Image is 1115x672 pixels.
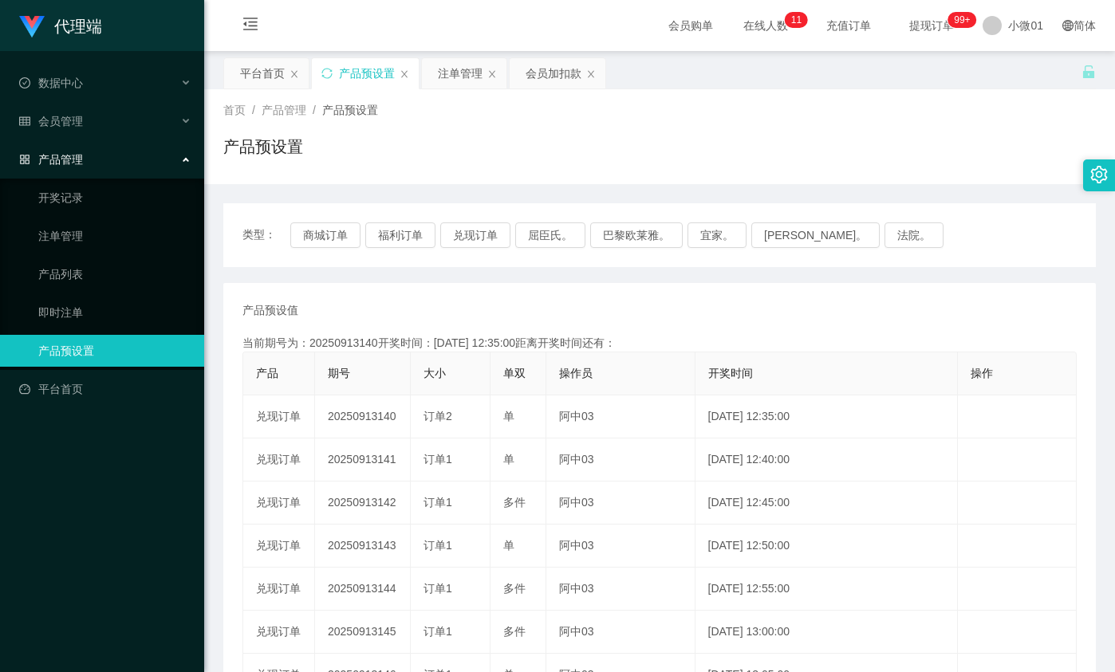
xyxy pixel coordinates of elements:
[695,481,959,525] td: [DATE] 12:45:00
[791,12,797,28] p: 1
[424,453,452,466] span: 订单1
[223,135,303,159] h1: 产品预设置
[1082,65,1096,79] i: 图标： 解锁
[322,104,378,116] span: 产品预设置
[38,153,83,166] font: 产品管理
[695,395,959,438] td: [DATE] 12:35:00
[503,367,526,379] span: 单双
[503,453,514,466] span: 单
[424,367,446,379] span: 大小
[1062,20,1074,31] i: 图标： global
[38,182,191,214] a: 开奖记录
[487,69,497,79] i: 图标： 关闭
[688,222,747,248] button: 宜家。
[243,395,315,438] td: 兑现订单
[243,481,315,525] td: 兑现订单
[243,611,315,654] td: 兑现订单
[526,58,581,88] div: 会员加扣款
[695,568,959,611] td: [DATE] 12:55:00
[590,222,683,248] button: 巴黎欧莱雅。
[743,19,788,32] font: 在线人数
[315,438,411,481] td: 20250913141
[315,395,411,438] td: 20250913140
[546,438,695,481] td: 阿中03
[19,116,30,127] i: 图标： table
[223,104,246,116] span: 首页
[546,525,695,568] td: 阿中03
[38,220,191,252] a: 注单管理
[315,611,411,654] td: 20250913145
[242,222,290,248] span: 类型：
[440,222,510,248] button: 兑现订单
[240,58,285,88] div: 平台首页
[339,58,395,88] div: 产品预设置
[400,69,409,79] i: 图标： 关闭
[796,12,802,28] p: 1
[424,625,452,638] span: 订单1
[546,611,695,654] td: 阿中03
[1090,166,1108,183] i: 图标： 设置
[503,539,514,552] span: 单
[695,611,959,654] td: [DATE] 13:00:00
[826,19,871,32] font: 充值订单
[438,58,483,88] div: 注单管理
[256,367,278,379] span: 产品
[515,222,585,248] button: 屈臣氏。
[503,496,526,509] span: 多件
[424,496,452,509] span: 订单1
[252,104,255,116] span: /
[313,104,316,116] span: /
[424,539,452,552] span: 订单1
[262,104,306,116] span: 产品管理
[328,367,350,379] span: 期号
[546,481,695,525] td: 阿中03
[695,525,959,568] td: [DATE] 12:50:00
[948,12,976,28] sup: 1185
[19,19,102,32] a: 代理端
[365,222,435,248] button: 福利订单
[559,367,593,379] span: 操作员
[503,582,526,595] span: 多件
[242,302,298,319] span: 产品预设值
[290,222,361,248] button: 商城订单
[19,154,30,165] i: 图标： AppStore-O
[695,438,959,481] td: [DATE] 12:40:00
[971,367,993,379] span: 操作
[785,12,808,28] sup: 11
[1074,19,1096,32] font: 简体
[909,19,954,32] font: 提现订单
[503,410,514,422] span: 单
[223,1,278,52] i: 图标： menu-fold
[586,69,596,79] i: 图标： 关闭
[315,525,411,568] td: 20250913143
[243,438,315,481] td: 兑现订单
[242,335,1077,352] div: 当前期号为：20250913140开奖时间：[DATE] 12:35:00距离开奖时间还有：
[243,568,315,611] td: 兑现订单
[546,568,695,611] td: 阿中03
[546,395,695,438] td: 阿中03
[38,335,191,367] a: 产品预设置
[315,568,411,611] td: 20250913144
[424,582,452,595] span: 订单1
[19,373,191,405] a: 图标： 仪表板平台首页
[54,1,102,52] h1: 代理端
[38,115,83,128] font: 会员管理
[751,222,880,248] button: [PERSON_NAME]。
[708,367,753,379] span: 开奖时间
[885,222,944,248] button: 法院。
[290,69,299,79] i: 图标： 关闭
[243,525,315,568] td: 兑现订单
[38,77,83,89] font: 数据中心
[38,258,191,290] a: 产品列表
[424,410,452,422] span: 订单2
[315,481,411,525] td: 20250913142
[321,68,333,79] i: 图标： 同步
[503,625,526,638] span: 多件
[38,297,191,328] a: 即时注单
[19,16,45,38] img: logo.9652507e.png
[19,77,30,88] i: 图标： check-circle-o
